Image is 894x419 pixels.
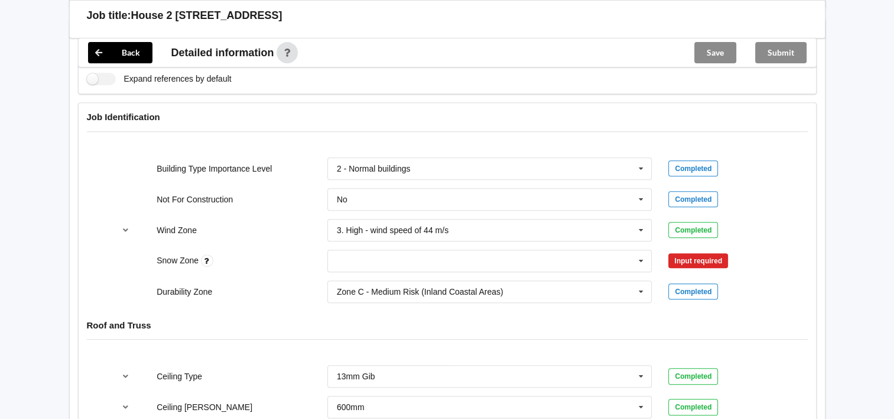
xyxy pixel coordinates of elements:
[157,402,252,412] label: Ceiling [PERSON_NAME]
[114,220,137,241] button: reference-toggle
[337,165,411,173] div: 2 - Normal buildings
[87,73,232,85] label: Expand references by default
[337,372,375,381] div: 13mm Gib
[337,403,365,411] div: 600mm
[87,111,808,123] h4: Job Identification
[114,366,137,387] button: reference-toggle
[157,256,201,265] label: Snow Zone
[114,397,137,418] button: reference-toggle
[171,47,274,58] span: Detailed information
[337,226,448,234] div: 3. High - wind speed of 44 m/s
[337,195,347,204] div: No
[668,160,718,177] div: Completed
[668,191,718,208] div: Completed
[87,320,808,331] h4: Roof and Truss
[157,287,212,296] label: Durability Zone
[668,222,718,238] div: Completed
[668,399,718,415] div: Completed
[157,164,272,173] label: Building Type Importance Level
[337,288,503,296] div: Zone C - Medium Risk (Inland Coastal Areas)
[131,9,282,22] h3: House 2 [STREET_ADDRESS]
[157,372,202,381] label: Ceiling Type
[668,253,728,269] div: Input required
[87,9,131,22] h3: Job title:
[668,283,718,300] div: Completed
[88,42,152,63] button: Back
[668,368,718,385] div: Completed
[157,225,197,235] label: Wind Zone
[157,195,233,204] label: Not For Construction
